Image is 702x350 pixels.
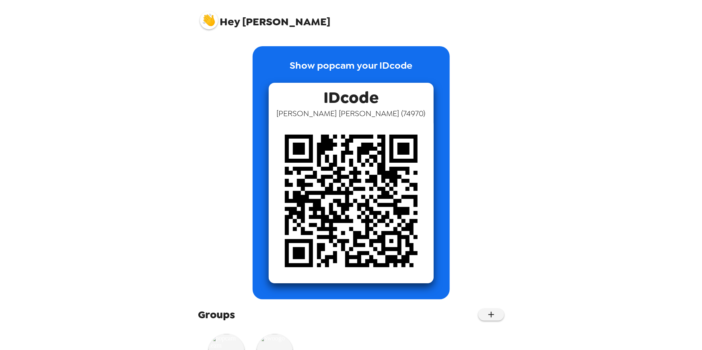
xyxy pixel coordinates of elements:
[200,11,218,29] img: profile pic
[198,307,235,322] span: Groups
[220,14,240,29] span: Hey
[277,108,426,119] span: [PERSON_NAME] [PERSON_NAME] ( 74970 )
[323,83,379,108] span: IDcode
[200,7,331,27] span: [PERSON_NAME]
[290,58,412,83] p: Show popcam your IDcode
[269,119,434,283] img: qr code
